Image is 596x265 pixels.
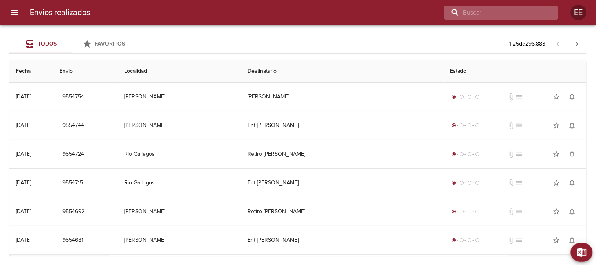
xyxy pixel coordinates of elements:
span: No tiene documentos adjuntos [507,93,515,101]
button: 9554692 [59,204,88,219]
span: radio_button_unchecked [475,238,480,243]
button: Activar notificaciones [565,175,580,191]
button: menu [5,3,24,22]
span: notifications_none [568,179,576,187]
button: Activar notificaciones [565,146,580,162]
th: Estado [444,60,587,83]
span: radio_button_checked [451,209,456,214]
span: notifications_none [568,150,576,158]
button: 9554715 [59,176,86,190]
div: Generado [450,150,481,158]
span: notifications_none [568,93,576,101]
button: Exportar Excel [571,243,593,262]
span: 9554681 [62,236,83,245]
button: Agregar a favoritos [549,146,565,162]
span: No tiene pedido asociado [515,93,523,101]
button: Agregar a favoritos [549,232,565,248]
button: Agregar a favoritos [549,175,565,191]
span: radio_button_checked [451,94,456,99]
span: radio_button_unchecked [459,123,464,128]
input: buscar [444,6,545,20]
div: Abrir información de usuario [571,5,587,20]
div: EE [571,5,587,20]
button: Activar notificaciones [565,118,580,133]
td: [PERSON_NAME] [118,226,242,254]
span: star_border [553,236,561,244]
td: Retiro [PERSON_NAME] [241,197,444,226]
span: No tiene pedido asociado [515,179,523,187]
span: radio_button_checked [451,238,456,243]
span: No tiene documentos adjuntos [507,121,515,129]
th: Envio [53,60,118,83]
th: Destinatario [241,60,444,83]
span: radio_button_unchecked [475,123,480,128]
div: Generado [450,121,481,129]
span: No tiene documentos adjuntos [507,150,515,158]
td: Ent [PERSON_NAME] [241,226,444,254]
td: [PERSON_NAME] [118,83,242,111]
span: No tiene pedido asociado [515,236,523,244]
div: Generado [450,179,481,187]
button: 9554724 [59,147,87,162]
span: radio_button_unchecked [467,209,472,214]
td: Rio Gallegos [118,169,242,197]
span: radio_button_checked [451,180,456,185]
h6: Envios realizados [30,6,90,19]
span: 9554744 [62,121,84,131]
span: radio_button_unchecked [467,94,472,99]
button: Agregar a favoritos [549,204,565,219]
span: No tiene documentos adjuntos [507,236,515,244]
p: 1 - 25 de 296.883 [510,40,546,48]
span: radio_button_unchecked [459,238,464,243]
div: Tabs Envios [9,35,135,53]
span: No tiene documentos adjuntos [507,179,515,187]
div: [DATE] [16,93,31,100]
span: No tiene pedido asociado [515,121,523,129]
span: Todos [38,40,57,47]
div: [DATE] [16,237,31,243]
span: radio_button_unchecked [467,123,472,128]
div: [DATE] [16,122,31,129]
div: [DATE] [16,151,31,157]
td: [PERSON_NAME] [241,83,444,111]
span: star_border [553,121,561,129]
button: Activar notificaciones [565,232,580,248]
button: Activar notificaciones [565,204,580,219]
span: 9554715 [62,178,83,188]
span: No tiene pedido asociado [515,208,523,215]
span: Pagina anterior [549,40,568,48]
td: Retiro [PERSON_NAME] [241,140,444,168]
span: radio_button_unchecked [459,94,464,99]
span: radio_button_unchecked [459,180,464,185]
span: notifications_none [568,236,576,244]
span: radio_button_unchecked [467,238,472,243]
button: Agregar a favoritos [549,89,565,105]
span: star_border [553,93,561,101]
span: 9554754 [62,92,84,102]
div: [DATE] [16,179,31,186]
span: 9554692 [62,207,84,217]
span: radio_button_unchecked [475,180,480,185]
th: Fecha [9,60,53,83]
span: radio_button_unchecked [475,209,480,214]
span: star_border [553,150,561,158]
span: radio_button_unchecked [475,152,480,156]
td: Ent [PERSON_NAME] [241,111,444,140]
button: 9554681 [59,233,86,248]
span: Favoritos [95,40,125,47]
button: Activar notificaciones [565,89,580,105]
span: notifications_none [568,208,576,215]
span: star_border [553,208,561,215]
span: radio_button_checked [451,123,456,128]
span: No tiene documentos adjuntos [507,208,515,215]
button: Agregar a favoritos [549,118,565,133]
button: 9554754 [59,90,87,104]
span: radio_button_checked [451,152,456,156]
td: [PERSON_NAME] [118,197,242,226]
div: Generado [450,93,481,101]
span: radio_button_unchecked [459,152,464,156]
span: radio_button_unchecked [459,209,464,214]
button: 9554744 [59,118,87,133]
span: radio_button_unchecked [467,180,472,185]
th: Localidad [118,60,242,83]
